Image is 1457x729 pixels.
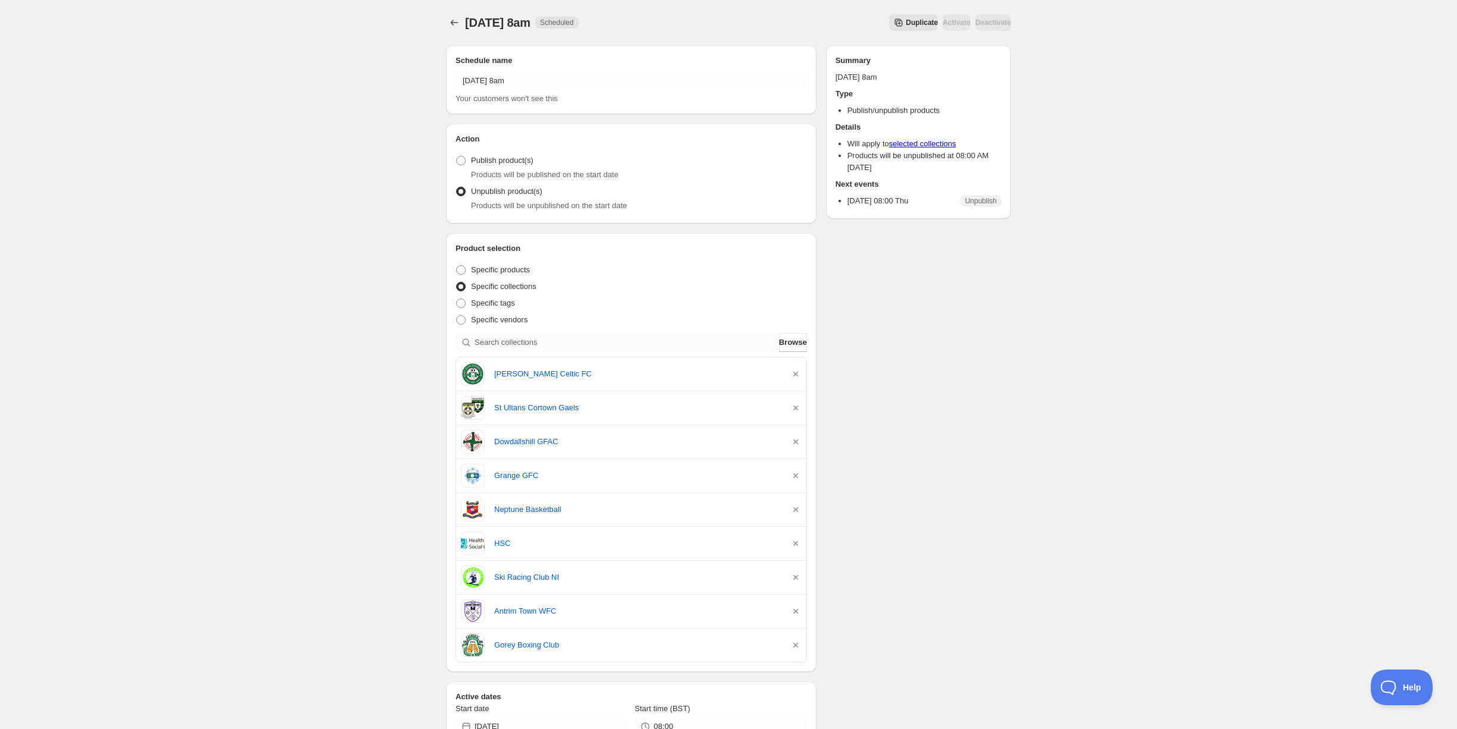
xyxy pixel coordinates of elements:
button: Browse [779,333,807,352]
a: selected collections [889,139,956,148]
a: Neptune Basketball [494,504,780,516]
a: St Ultans Cortown Gaels [494,402,780,414]
span: Publish product(s) [471,156,533,165]
span: Unpublish product(s) [471,187,542,196]
h2: Product selection [456,243,807,254]
span: Specific products [471,265,530,274]
li: Publish/unpublish products [847,105,1001,117]
p: [DATE] 08:00 Thu [847,195,909,207]
span: Specific vendors [471,315,527,324]
a: Grange GFC [494,470,780,482]
span: Specific collections [471,282,536,291]
span: Start time (BST) [635,704,690,713]
h2: Action [456,133,807,145]
p: [DATE] 8am [836,71,1001,83]
a: Antrim Town WFC [494,605,780,617]
span: Products will be published on the start date [471,170,618,179]
button: Secondary action label [889,14,938,31]
a: [PERSON_NAME] Celtic FC [494,368,780,380]
span: Start date [456,704,489,713]
li: Will apply to [847,138,1001,150]
span: Your customers won't see this [456,94,558,103]
h2: Next events [836,178,1001,190]
iframe: Toggle Customer Support [1371,670,1433,705]
h2: Type [836,88,1001,100]
a: HSC [494,538,780,549]
a: Gorey Boxing Club [494,639,780,651]
span: Duplicate [906,18,938,27]
span: Browse [779,337,807,348]
span: Products will be unpublished on the start date [471,201,627,210]
span: [DATE] 8am [465,16,530,29]
a: Dowdallshill GFAC [494,436,780,448]
a: Ski Racing Club NI [494,571,780,583]
span: Unpublish [965,196,997,206]
li: Products will be unpublished at 08:00 AM [DATE] [847,150,1001,174]
span: Scheduled [540,18,574,27]
h2: Details [836,121,1001,133]
h2: Active dates [456,691,807,703]
span: Specific tags [471,298,515,307]
h2: Schedule name [456,55,807,67]
h2: Summary [836,55,1001,67]
button: Schedules [446,14,463,31]
input: Search collections [475,333,777,352]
